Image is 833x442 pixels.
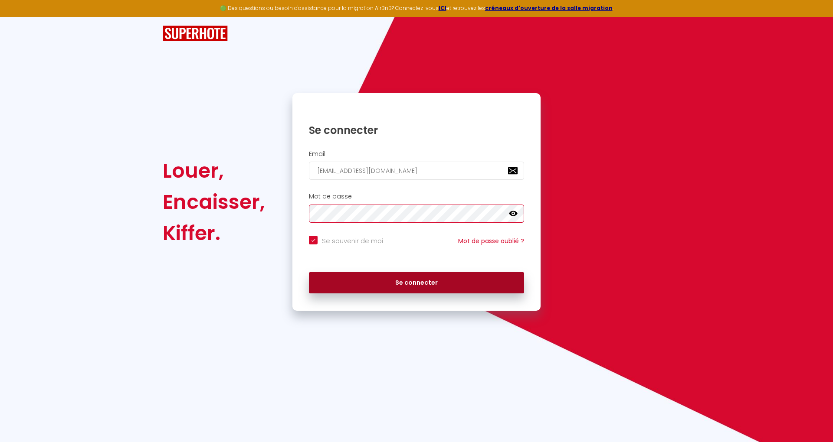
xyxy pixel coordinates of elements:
div: Encaisser, [163,186,265,218]
button: Se connecter [309,272,524,294]
img: SuperHote logo [163,26,228,42]
input: Ton Email [309,162,524,180]
button: Ouvrir le widget de chat LiveChat [7,3,33,29]
a: créneaux d'ouverture de la salle migration [485,4,613,12]
h1: Se connecter [309,123,524,137]
h2: Email [309,150,524,158]
a: ICI [439,4,446,12]
a: Mot de passe oublié ? [458,237,524,245]
div: Louer, [163,155,265,186]
div: Kiffer. [163,218,265,249]
h2: Mot de passe [309,193,524,200]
